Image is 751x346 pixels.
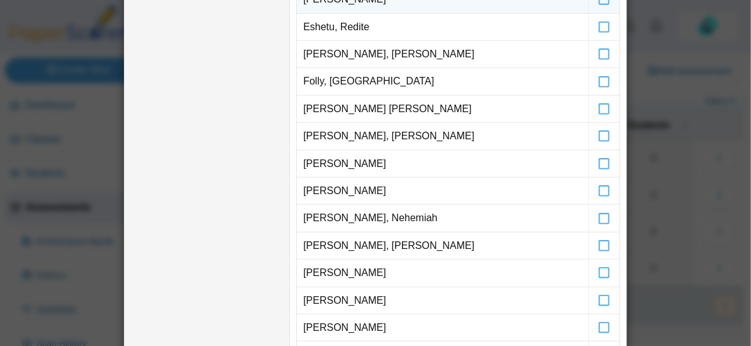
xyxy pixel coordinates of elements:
td: [PERSON_NAME] [297,314,588,342]
td: [PERSON_NAME] [297,260,588,287]
td: [PERSON_NAME] [297,178,588,205]
td: Folly, [GEOGRAPHIC_DATA] [297,68,588,95]
td: Eshetu, Redite [297,14,588,41]
td: [PERSON_NAME], [PERSON_NAME] [297,41,588,68]
td: [PERSON_NAME], [PERSON_NAME] [297,233,588,260]
td: [PERSON_NAME] [297,287,588,314]
td: [PERSON_NAME] [297,151,588,178]
td: [PERSON_NAME], Nehemiah [297,205,588,232]
td: [PERSON_NAME] [PERSON_NAME] [297,96,588,123]
td: [PERSON_NAME], [PERSON_NAME] [297,123,588,150]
